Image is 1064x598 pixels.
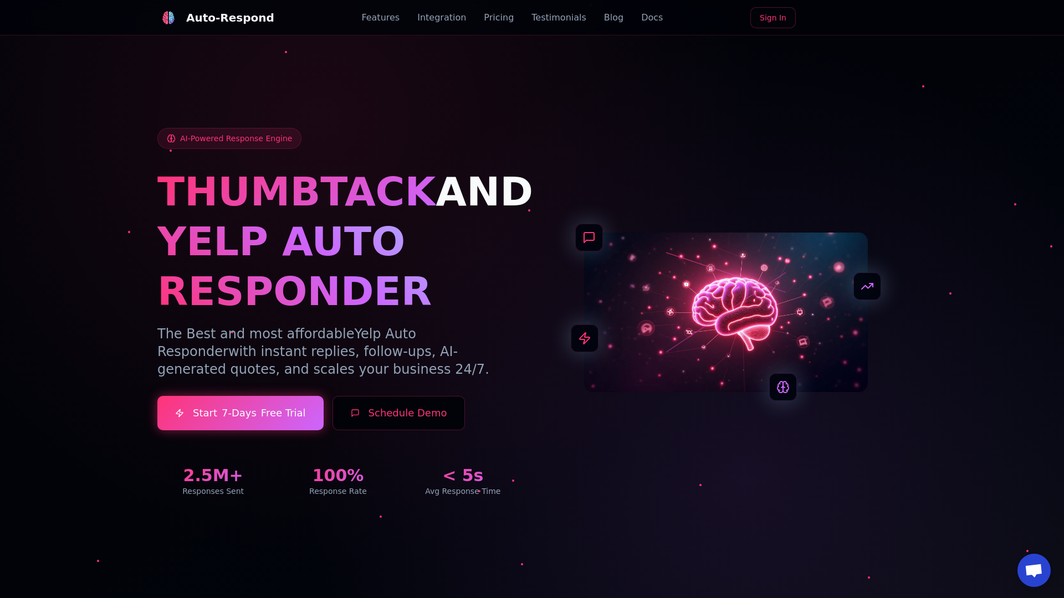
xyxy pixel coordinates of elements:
a: Auto-Respond [157,7,274,29]
a: Testimonials [531,11,586,24]
a: Docs [641,11,663,24]
div: 100% [282,466,393,486]
div: 2.5M+ [157,466,269,486]
span: Yelp Auto Responder [157,326,416,359]
div: Responses Sent [157,486,269,497]
div: Avg Response Time [407,486,519,497]
p: The Best and most affordable with instant replies, follow-ups, AI-generated quotes, and scales yo... [157,325,519,378]
img: AI Neural Network Brain [584,233,868,392]
span: 7-Days [222,405,257,421]
a: Start7-DaysFree Trial [157,396,324,430]
span: THUMBTACK [157,168,436,215]
h1: YELP AUTO RESPONDER [157,216,519,316]
a: Integration [417,11,466,24]
div: < 5s [407,466,519,486]
div: Open chat [1017,554,1051,587]
div: Auto-Respond [186,10,274,25]
img: logo.svg [162,11,175,24]
iframe: Sign in with Google Button [799,6,912,30]
span: AND [436,168,533,215]
button: Schedule Demo [332,396,465,430]
a: Blog [604,11,623,24]
div: Response Rate [282,486,393,497]
a: Sign In [750,7,796,28]
span: AI-Powered Response Engine [180,133,292,144]
a: Pricing [484,11,514,24]
a: Features [361,11,400,24]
